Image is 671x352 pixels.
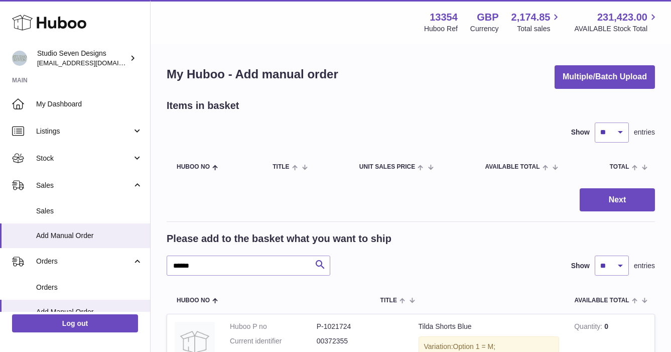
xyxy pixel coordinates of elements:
[575,297,629,304] span: AVAILABLE Total
[36,127,132,136] span: Listings
[359,164,415,170] span: Unit Sales Price
[470,24,499,34] div: Currency
[36,257,132,266] span: Orders
[36,206,143,216] span: Sales
[12,314,138,332] a: Log out
[167,99,239,112] h2: Items in basket
[12,51,27,66] img: contact.studiosevendesigns@gmail.com
[380,297,397,304] span: Title
[430,11,458,24] strong: 13354
[36,283,143,292] span: Orders
[511,11,562,34] a: 2,174.85 Total sales
[574,322,604,333] strong: Quantity
[424,24,458,34] div: Huboo Ref
[177,297,210,304] span: Huboo no
[610,164,629,170] span: Total
[477,11,498,24] strong: GBP
[580,188,655,212] button: Next
[571,261,590,271] label: Show
[167,66,338,82] h1: My Huboo - Add manual order
[167,232,391,246] h2: Please add to the basket what you want to ship
[37,49,127,68] div: Studio Seven Designs
[597,11,647,24] span: 231,423.00
[37,59,148,67] span: [EMAIL_ADDRESS][DOMAIN_NAME]
[485,164,540,170] span: AVAILABLE Total
[36,231,143,241] span: Add Manual Order
[453,342,495,350] span: Option 1 = M;
[230,322,317,331] dt: Huboo P no
[317,322,404,331] dd: P-1021724
[36,307,143,317] span: Add Manual Order
[177,164,210,170] span: Huboo no
[517,24,562,34] span: Total sales
[36,154,132,163] span: Stock
[273,164,289,170] span: Title
[317,336,404,346] dd: 00372355
[511,11,551,24] span: 2,174.85
[571,128,590,137] label: Show
[634,128,655,137] span: entries
[230,336,317,346] dt: Current identifier
[574,24,659,34] span: AVAILABLE Stock Total
[574,11,659,34] a: 231,423.00 AVAILABLE Stock Total
[634,261,655,271] span: entries
[555,65,655,89] button: Multiple/Batch Upload
[36,99,143,109] span: My Dashboard
[36,181,132,190] span: Sales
